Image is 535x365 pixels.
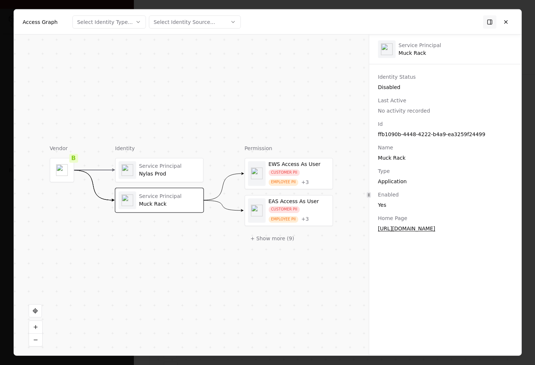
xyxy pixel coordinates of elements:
[268,179,298,186] div: EMPLOYEE PII
[381,43,393,55] img: entra
[378,108,430,114] span: No activity recorded
[378,131,513,138] div: ffb1090b-4448-4222-b4a9-ea3259f24499
[268,206,300,213] div: CUSTOMER PII
[245,232,300,245] button: + Show more (9)
[139,171,200,177] div: Nylas Prod
[139,201,200,208] div: Muck Rack
[268,216,298,223] div: EMPLOYEE PII
[50,145,74,152] div: Vendor
[139,193,200,200] div: Service Principal
[69,154,78,163] div: B
[378,167,513,175] div: Type
[301,179,309,186] button: +3
[378,97,513,104] div: Last Active
[378,201,513,209] div: Yes
[115,145,203,152] div: Identity
[154,18,215,25] div: Select Identity Source...
[378,120,513,128] div: Id
[399,42,441,49] div: Service Principal
[378,84,513,91] div: Disabled
[378,73,513,81] div: Identity Status
[378,178,513,185] div: Application
[268,169,300,176] div: CUSTOMER PII
[378,154,513,162] div: Muck Rack
[301,179,309,186] div: + 3
[378,215,513,222] div: Home Page
[245,145,333,152] div: Permission
[268,198,329,205] div: EAS Access As User
[378,144,513,151] div: Name
[139,163,200,170] div: Service Principal
[77,18,133,25] div: Select Identity Type...
[22,18,57,25] div: Access Graph
[378,191,513,198] div: Enabled
[301,216,309,223] div: + 3
[399,42,441,56] div: Muck Rack
[268,161,329,168] div: EWS Access As User
[72,15,146,28] button: Select Identity Type...
[378,225,444,232] a: [URL][DOMAIN_NAME]
[149,15,241,28] button: Select Identity Source...
[301,216,309,223] button: +3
